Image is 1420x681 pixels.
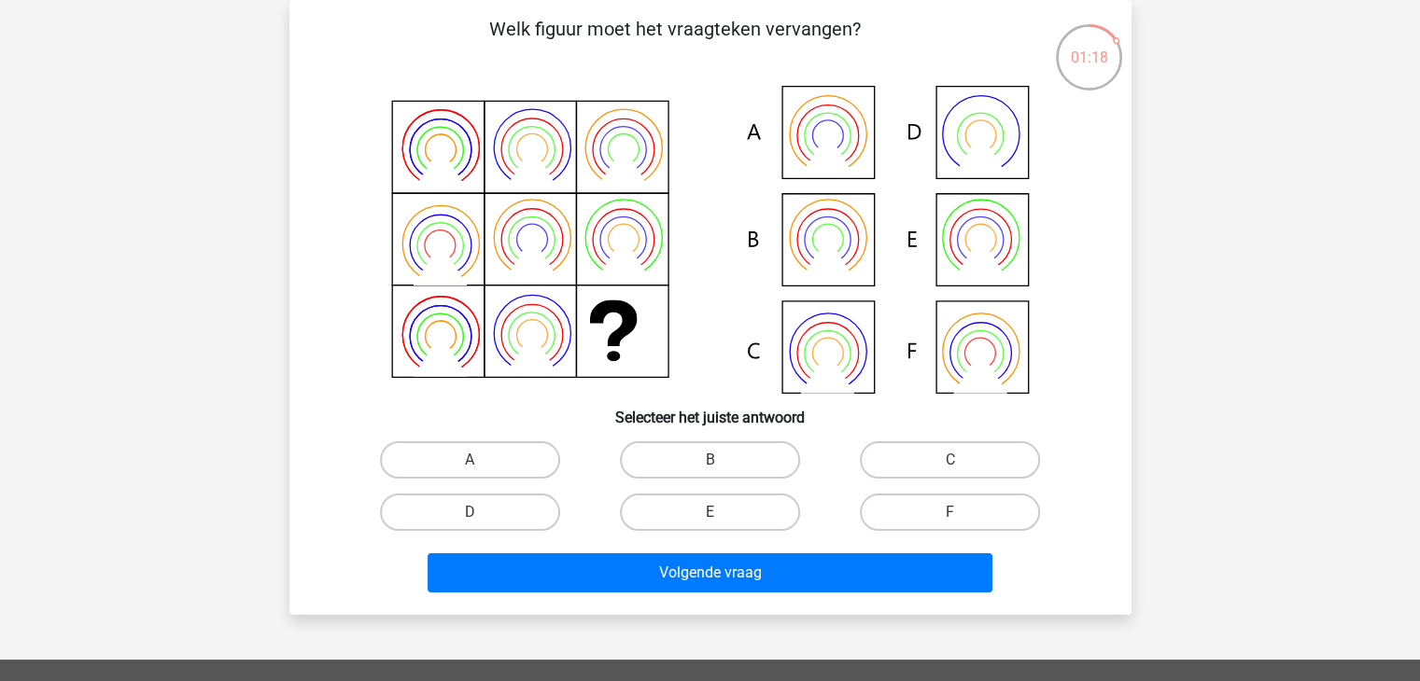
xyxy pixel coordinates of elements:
h6: Selecteer het juiste antwoord [319,394,1102,426]
label: C [860,441,1040,479]
button: Volgende vraag [428,553,992,592]
label: D [380,493,560,531]
p: Welk figuur moet het vraagteken vervangen? [319,15,1032,71]
label: B [620,441,800,479]
label: E [620,493,800,531]
label: F [860,493,1040,531]
label: A [380,441,560,479]
div: 01:18 [1054,22,1124,69]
